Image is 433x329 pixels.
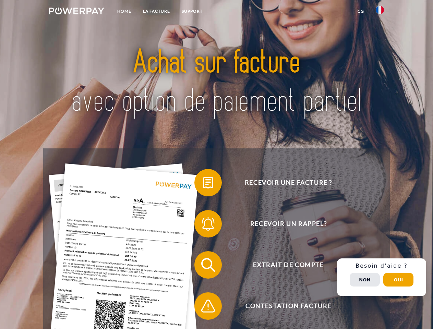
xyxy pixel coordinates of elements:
button: Non [350,273,380,287]
h3: Besoin d’aide ? [341,263,422,269]
span: Recevoir un rappel? [204,210,372,237]
button: Contestation Facture [194,292,373,320]
button: Recevoir un rappel? [194,210,373,237]
img: logo-powerpay-white.svg [49,8,104,14]
img: qb_search.svg [200,256,217,273]
img: title-powerpay_fr.svg [65,33,368,131]
button: Extrait de compte [194,251,373,279]
a: LA FACTURE [137,5,176,17]
img: fr [376,6,384,14]
button: Recevoir une facture ? [194,169,373,196]
span: Contestation Facture [204,292,372,320]
a: CG [352,5,370,17]
div: Schnellhilfe [337,258,426,296]
img: qb_bill.svg [200,174,217,191]
button: Oui [383,273,413,287]
span: Extrait de compte [204,251,372,279]
a: Support [176,5,208,17]
img: qb_warning.svg [200,297,217,315]
a: Home [111,5,137,17]
img: qb_bell.svg [200,215,217,232]
span: Recevoir une facture ? [204,169,372,196]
